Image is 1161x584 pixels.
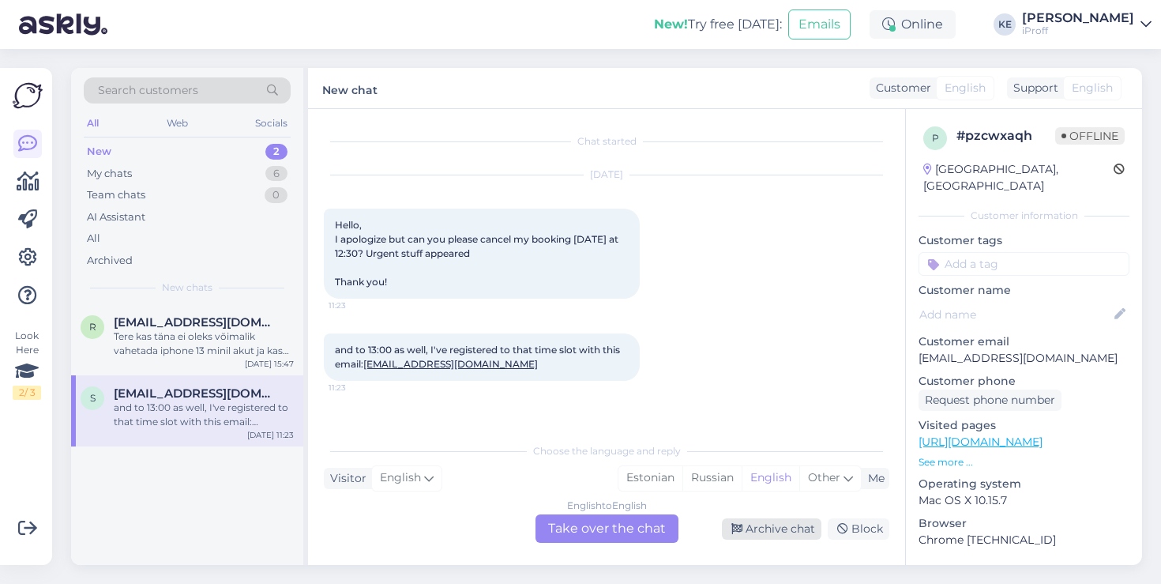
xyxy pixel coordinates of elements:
[919,492,1129,509] p: Mac OS X 10.15.7
[162,281,212,295] span: New chats
[654,17,688,32] b: New!
[945,80,986,96] span: English
[919,515,1129,532] p: Browser
[535,514,678,543] div: Take over the chat
[324,470,366,487] div: Visitor
[654,15,782,34] div: Try free [DATE]:
[919,333,1129,350] p: Customer email
[919,373,1129,390] p: Customer phone
[114,386,278,401] span: satkan.shyngys@gmail.com
[380,469,421,487] span: English
[114,315,278,330] span: Ranelluht@gmail.com
[335,344,622,370] span: and to 13:00 as well, I've registered to that time slot with this email:
[89,321,96,333] span: R
[994,13,1016,36] div: KE
[265,187,287,203] div: 0
[788,9,851,40] button: Emails
[1055,127,1125,145] span: Offline
[682,466,742,490] div: Russian
[13,81,43,111] img: Askly Logo
[87,144,111,160] div: New
[114,330,294,358] div: Tere kas täna ei oleks võimalik vahetada iphone 13 minil akut ja kas te vahetate nii et seaded ei...
[90,392,96,404] span: s
[245,358,294,370] div: [DATE] 15:47
[1022,12,1152,37] a: [PERSON_NAME]iProff
[567,499,647,513] div: English to English
[87,187,145,203] div: Team chats
[808,470,840,484] span: Other
[919,532,1129,548] p: Chrome [TECHNICAL_ID]
[618,466,682,490] div: Estonian
[862,470,885,487] div: Me
[956,126,1055,145] div: # pzcwxaqh
[13,386,41,400] div: 2 / 3
[335,219,621,288] span: Hello, I apologize but can you please cancel my booking [DATE] at 12:30? Urgent stuff appeared Th...
[322,77,378,99] label: New chat
[87,166,132,182] div: My chats
[742,466,799,490] div: English
[265,166,287,182] div: 6
[919,232,1129,249] p: Customer tags
[247,429,294,441] div: [DATE] 11:23
[919,282,1129,299] p: Customer name
[919,435,1043,449] a: [URL][DOMAIN_NAME]
[87,253,133,269] div: Archived
[1007,80,1058,96] div: Support
[919,209,1129,223] div: Customer information
[919,350,1129,367] p: [EMAIL_ADDRESS][DOMAIN_NAME]
[828,518,889,540] div: Block
[932,132,939,144] span: p
[923,161,1114,194] div: [GEOGRAPHIC_DATA], [GEOGRAPHIC_DATA]
[84,113,102,134] div: All
[919,476,1129,492] p: Operating system
[919,564,1129,578] div: Extra
[919,306,1111,323] input: Add name
[1022,24,1134,37] div: iProff
[870,80,931,96] div: Customer
[1022,12,1134,24] div: [PERSON_NAME]
[87,231,100,247] div: All
[363,358,538,370] a: [EMAIL_ADDRESS][DOMAIN_NAME]
[324,134,889,149] div: Chat started
[163,113,191,134] div: Web
[919,390,1061,411] div: Request phone number
[98,82,198,99] span: Search customers
[722,518,821,540] div: Archive chat
[919,455,1129,469] p: See more ...
[329,300,388,311] span: 11:23
[252,113,291,134] div: Socials
[13,329,41,400] div: Look Here
[870,10,956,39] div: Online
[919,252,1129,276] input: Add a tag
[919,417,1129,434] p: Visited pages
[265,144,287,160] div: 2
[329,382,388,394] span: 11:23
[324,168,889,182] div: [DATE]
[324,444,889,458] div: Choose the language and reply
[114,401,294,429] div: and to 13:00 as well, I've registered to that time slot with this email: [EMAIL_ADDRESS][DOMAIN_N...
[87,209,145,225] div: AI Assistant
[1072,80,1113,96] span: English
